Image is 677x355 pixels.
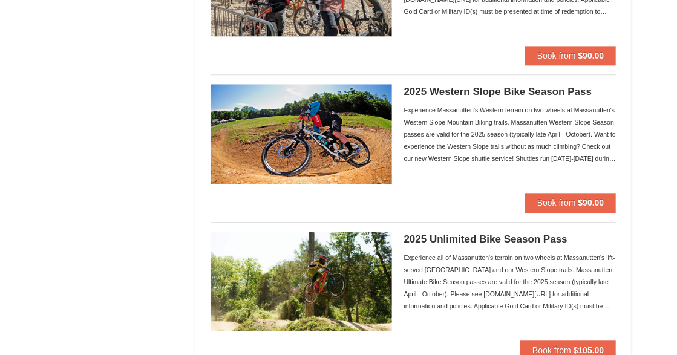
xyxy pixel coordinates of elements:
[211,232,392,331] img: 6619937-192-d2455562.jpg
[537,198,576,207] span: Book from
[404,104,616,164] div: Experience Massanutten's Western terrain on two wheels at Massanutten's Western Slope Mountain Bi...
[404,233,616,246] h5: 2025 Unlimited Bike Season Pass
[525,46,616,65] button: Book from $90.00
[578,198,604,207] strong: $90.00
[532,345,571,355] span: Book from
[525,193,616,212] button: Book from $90.00
[404,86,616,98] h5: 2025 Western Slope Bike Season Pass
[574,345,604,355] strong: $105.00
[537,51,576,60] span: Book from
[404,252,616,312] div: Experience all of Massanutten's terrain on two wheels at Massanutten's lift-served [GEOGRAPHIC_DA...
[578,51,604,60] strong: $90.00
[211,84,392,183] img: 6619937-132-b5a99bb0.jpg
